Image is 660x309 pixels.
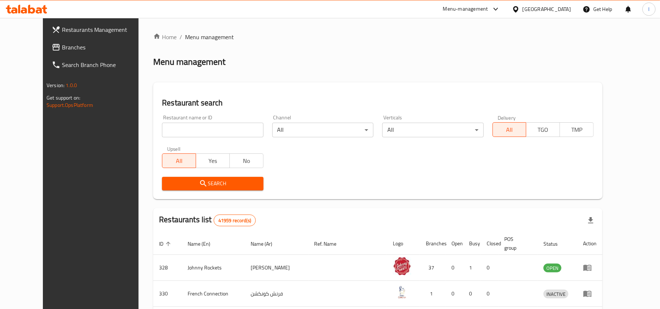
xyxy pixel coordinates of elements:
th: Closed [481,232,498,255]
span: All [496,124,524,135]
span: 41959 record(s) [214,217,255,224]
td: 0 [481,255,498,281]
span: Ref. Name [314,239,346,248]
td: 330 [153,281,182,307]
nav: breadcrumb [153,33,602,41]
span: OPEN [543,264,561,272]
td: [PERSON_NAME] [245,255,309,281]
button: No [229,153,263,168]
th: Action [577,232,602,255]
td: 1 [463,255,481,281]
img: French Connection [393,283,411,301]
span: Name (En) [188,239,220,248]
span: Name (Ar) [251,239,282,248]
span: All [165,156,193,166]
a: Restaurants Management [46,21,153,38]
td: 0 [446,255,463,281]
td: 0 [446,281,463,307]
td: 1 [420,281,446,307]
span: Search Branch Phone [62,60,147,69]
th: Branches [420,232,446,255]
span: Search [168,179,257,188]
span: TGO [529,124,557,135]
button: TGO [526,122,560,137]
a: Branches [46,38,153,56]
span: 1.0.0 [66,81,77,90]
button: All [493,122,527,137]
div: Total records count [214,215,256,226]
span: l [648,5,649,13]
td: Johnny Rockets [182,255,245,281]
span: TMP [563,124,591,135]
div: Export file [582,212,600,229]
td: French Connection [182,281,245,307]
div: Menu-management [443,5,488,14]
span: Status [543,239,567,248]
td: 0 [481,281,498,307]
li: / [180,33,182,41]
label: Upsell [167,146,181,151]
button: All [162,153,196,168]
th: Open [446,232,463,255]
div: Menu [583,263,597,272]
img: Johnny Rockets [393,257,411,275]
input: Search for restaurant name or ID.. [162,123,263,137]
span: INACTIVE [543,290,568,298]
span: No [233,156,261,166]
th: Busy [463,232,481,255]
h2: Restaurant search [162,97,594,108]
h2: Menu management [153,56,225,68]
div: All [382,123,483,137]
span: ID [159,239,173,248]
td: 37 [420,255,446,281]
td: 0 [463,281,481,307]
span: Branches [62,43,147,52]
button: TMP [560,122,594,137]
span: Get support on: [47,93,80,103]
th: Logo [387,232,420,255]
td: فرنش كونكشن [245,281,309,307]
span: Yes [199,156,227,166]
button: Search [162,177,263,190]
div: Menu [583,289,597,298]
h2: Restaurants list [159,214,256,226]
a: Home [153,33,177,41]
div: [GEOGRAPHIC_DATA] [523,5,571,13]
span: POS group [504,235,529,252]
a: Support.OpsPlatform [47,100,93,110]
td: 328 [153,255,182,281]
span: Restaurants Management [62,25,147,34]
button: Yes [196,153,230,168]
span: Version: [47,81,64,90]
span: Menu management [185,33,234,41]
label: Delivery [498,115,516,120]
a: Search Branch Phone [46,56,153,74]
div: All [272,123,373,137]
